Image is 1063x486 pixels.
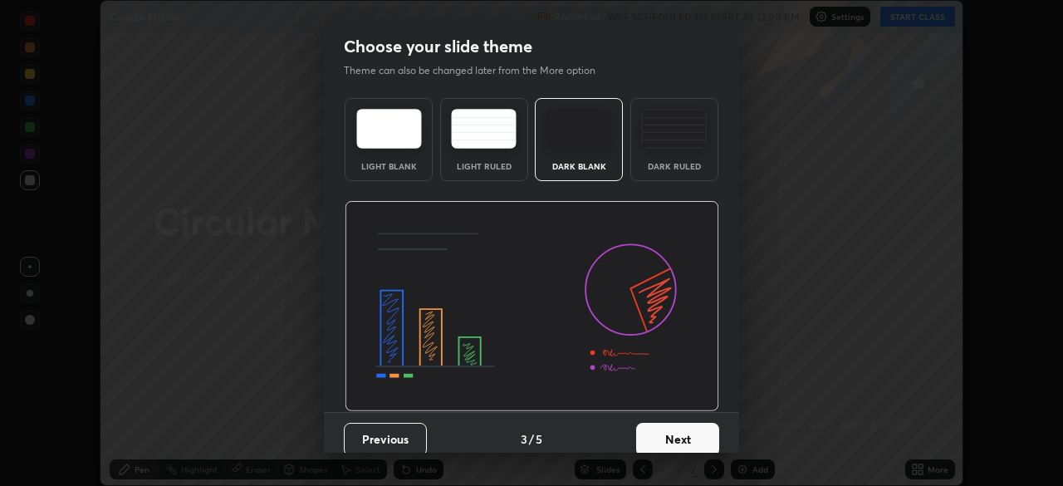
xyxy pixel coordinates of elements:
img: lightTheme.e5ed3b09.svg [356,109,422,149]
div: Light Ruled [451,162,517,170]
img: darkTheme.f0cc69e5.svg [546,109,612,149]
h4: 5 [536,430,542,448]
button: Next [636,423,719,456]
img: darkThemeBanner.d06ce4a2.svg [345,201,719,412]
h2: Choose your slide theme [344,36,532,57]
img: darkRuledTheme.de295e13.svg [641,109,707,149]
button: Previous [344,423,427,456]
h4: / [529,430,534,448]
div: Light Blank [355,162,422,170]
img: lightRuledTheme.5fabf969.svg [451,109,517,149]
p: Theme can also be changed later from the More option [344,63,613,78]
div: Dark Blank [546,162,612,170]
div: Dark Ruled [641,162,708,170]
h4: 3 [521,430,527,448]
